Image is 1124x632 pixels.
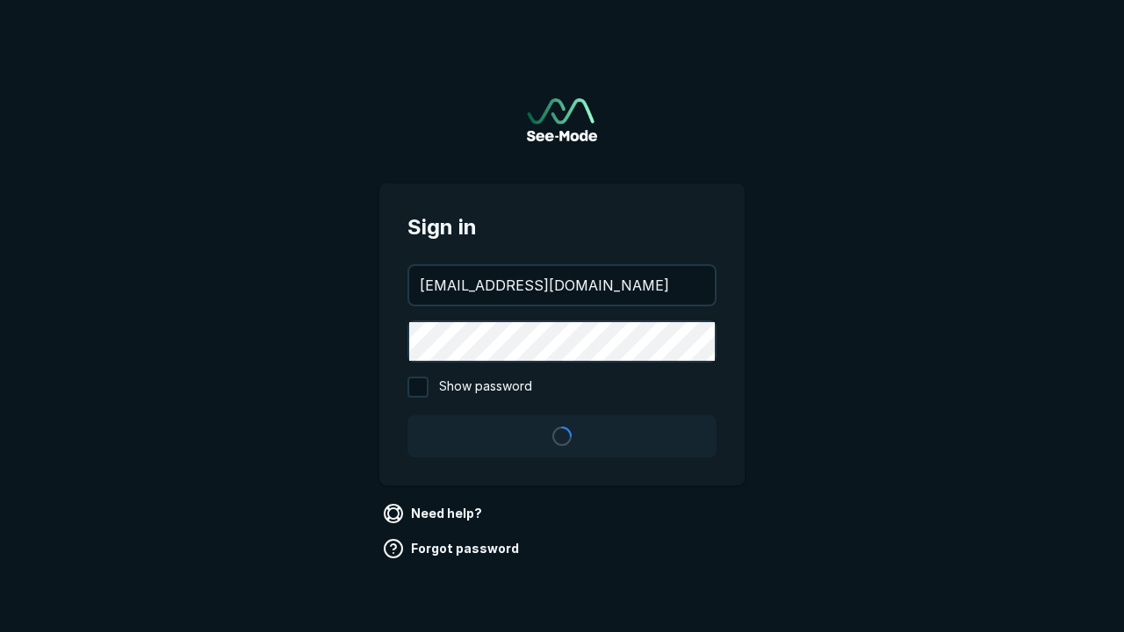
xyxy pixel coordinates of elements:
a: Need help? [379,499,489,528]
a: Forgot password [379,535,526,563]
span: Show password [439,377,532,398]
a: Go to sign in [527,98,597,141]
input: your@email.com [409,266,715,305]
span: Sign in [407,212,717,243]
img: See-Mode Logo [527,98,597,141]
